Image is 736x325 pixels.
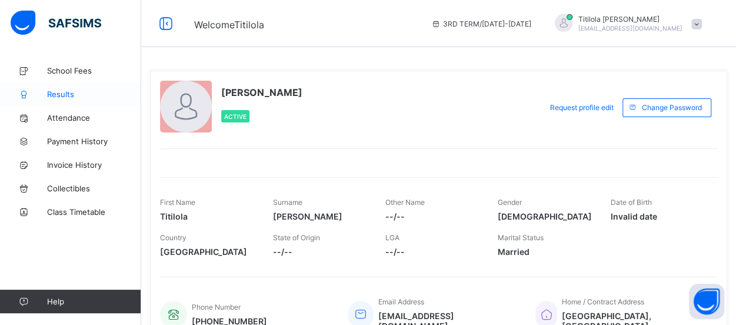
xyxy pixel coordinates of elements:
[562,297,644,306] span: Home / Contract Address
[11,11,101,35] img: safsims
[160,198,195,207] span: First Name
[224,113,247,120] span: Active
[689,284,724,319] button: Open asap
[47,113,141,122] span: Attendance
[272,198,302,207] span: Surname
[498,233,544,242] span: Marital Status
[550,103,614,112] span: Request profile edit
[194,19,264,31] span: Welcome Titilola
[611,198,652,207] span: Date of Birth
[498,247,592,257] span: Married
[498,198,522,207] span: Gender
[385,233,399,242] span: LGA
[642,103,702,112] span: Change Password
[611,211,705,221] span: Invalid date
[385,247,480,257] span: --/--
[578,25,682,32] span: [EMAIL_ADDRESS][DOMAIN_NAME]
[160,233,187,242] span: Country
[385,211,480,221] span: --/--
[47,137,141,146] span: Payment History
[378,297,424,306] span: Email Address
[192,303,241,311] span: Phone Number
[221,87,302,98] span: [PERSON_NAME]
[272,211,367,221] span: [PERSON_NAME]
[47,66,141,75] span: School Fees
[272,247,367,257] span: --/--
[543,14,708,34] div: TitilolaOjugbele
[47,207,141,217] span: Class Timetable
[47,89,141,99] span: Results
[578,15,682,24] span: Titilola [PERSON_NAME]
[47,160,141,170] span: Invoice History
[498,211,592,221] span: [DEMOGRAPHIC_DATA]
[431,19,531,28] span: session/term information
[385,198,425,207] span: Other Name
[160,247,255,257] span: [GEOGRAPHIC_DATA]
[47,184,141,193] span: Collectibles
[272,233,319,242] span: State of Origin
[160,211,255,221] span: Titilola
[47,297,141,306] span: Help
